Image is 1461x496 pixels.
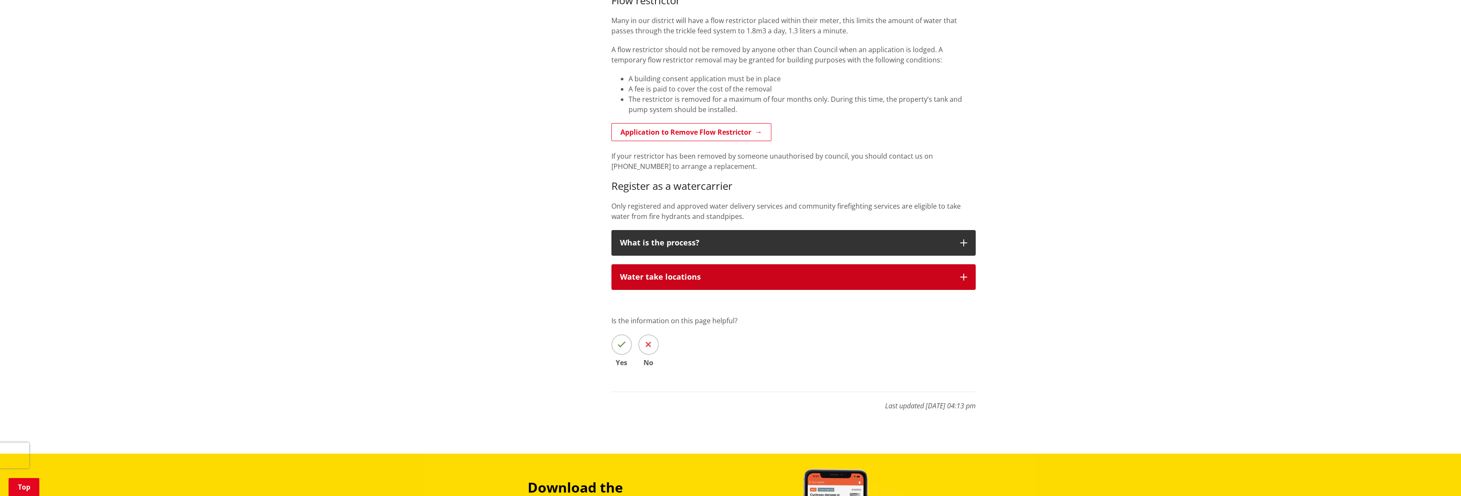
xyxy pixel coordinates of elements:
[611,151,976,171] p: If your restrictor has been removed by someone unauthorised by council, you should contact us on ...
[611,123,771,141] a: Application to Remove Flow Restrictor
[611,392,976,411] p: Last updated [DATE] 04:13 pm
[611,15,976,36] p: Many in our district will have a flow restrictor placed within their meter, this limits the amoun...
[638,359,659,366] span: No
[629,84,976,94] li: A fee is paid to cover the cost of the removal
[611,264,976,290] button: Water take locations
[611,201,976,221] p: Only registered and approved water delivery services and community firefighting services are elig...
[629,94,976,115] li: The restrictor is removed for a maximum of four months only. During this time, the property’s tan...
[611,316,976,326] p: Is the information on this page helpful?
[9,478,39,496] a: Top
[620,273,952,281] div: Water take locations
[611,180,976,192] h3: Register as a watercarrier
[611,45,943,65] span: A flow restrictor should not be removed by anyone other than Council when an application is lodge...
[629,74,976,84] li: A building consent application must be in place
[611,359,632,366] span: Yes
[1422,460,1452,491] iframe: Messenger Launcher
[620,239,952,247] div: What is the process?
[611,230,976,256] button: What is the process?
